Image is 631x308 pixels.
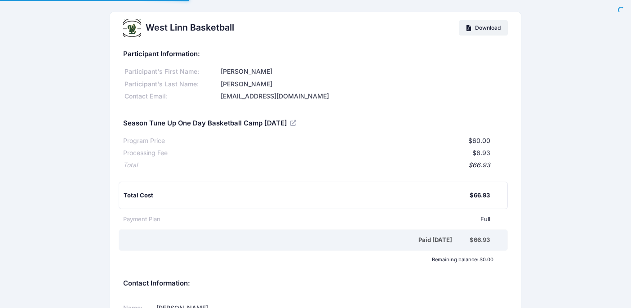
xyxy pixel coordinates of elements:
div: $6.93 [168,148,490,158]
a: Download [459,20,508,36]
div: Remaining balance: $0.00 [119,257,498,262]
div: Paid [DATE] [125,236,470,245]
div: Processing Fee [123,148,168,158]
div: Full [160,215,490,224]
div: [PERSON_NAME] [219,80,508,89]
h2: West Linn Basketball [146,22,234,33]
div: Payment Plan [123,215,160,224]
div: Program Price [123,136,165,146]
div: Contact Email: [123,92,219,101]
div: [PERSON_NAME] [219,67,508,76]
span: $60.00 [468,137,490,144]
div: $66.93 [138,161,490,170]
h5: Participant Information: [123,50,508,58]
div: Participant's First Name: [123,67,219,76]
div: $66.93 [470,191,490,200]
div: Total Cost [124,191,470,200]
h5: Contact Information: [123,280,508,288]
div: [EMAIL_ADDRESS][DOMAIN_NAME] [219,92,508,101]
a: View Registration Details [290,119,298,127]
div: Participant's Last Name: [123,80,219,89]
h5: Season Tune Up One Day Basketball Camp [DATE] [123,120,298,128]
div: $66.93 [470,236,490,245]
div: Total [123,161,138,170]
span: Download [475,24,501,31]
